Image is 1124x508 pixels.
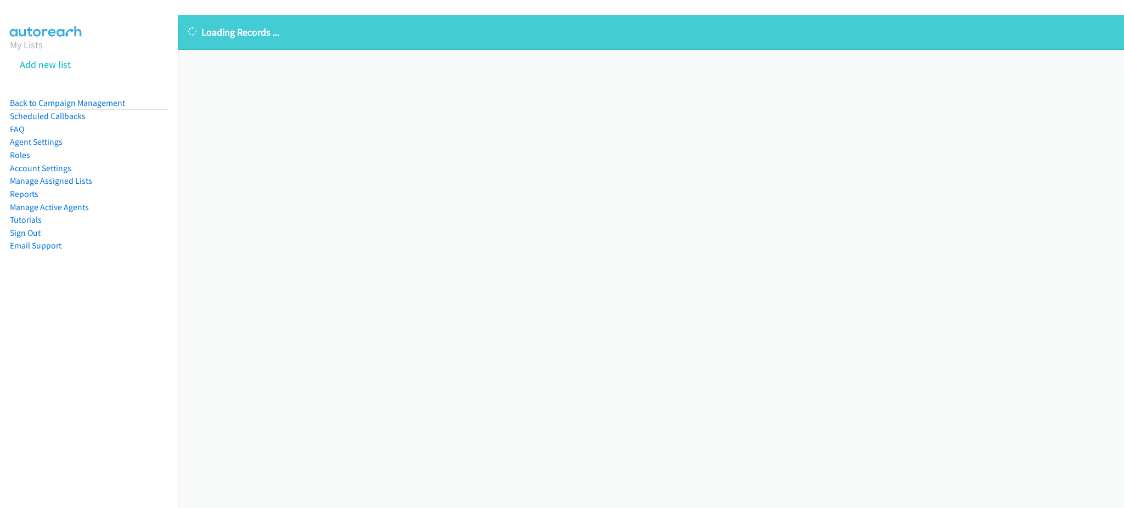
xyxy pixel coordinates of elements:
a: Scheduled Callbacks [10,111,86,121]
a: FAQ [10,124,24,134]
p: Loading Records ... [188,25,1114,39]
a: Manage Assigned Lists [10,176,92,186]
a: Email Support [10,240,61,251]
a: Manage Active Agents [10,202,89,212]
a: Add new list [20,58,71,71]
a: Account Settings [10,163,71,173]
a: Back to Campaign Management [10,98,125,108]
a: Tutorials [10,215,42,225]
a: Agent Settings [10,137,63,147]
a: Reports [10,189,38,199]
a: Roles [10,150,30,160]
a: My Lists [10,38,43,51]
a: Sign Out [10,228,41,238]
